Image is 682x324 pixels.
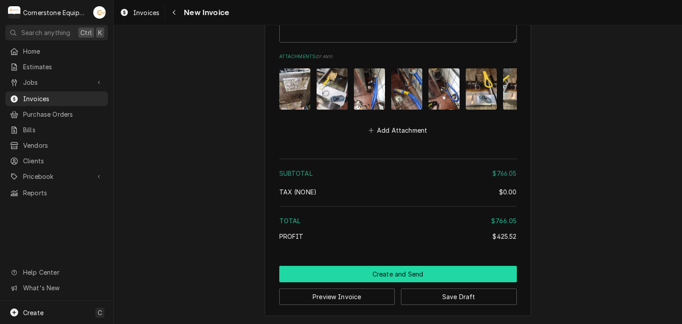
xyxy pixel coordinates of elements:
[279,233,304,240] span: Profit
[5,91,108,106] a: Invoices
[5,59,108,74] a: Estimates
[5,122,108,137] a: Bills
[5,169,108,184] a: Go to Pricebook
[279,53,517,60] label: Attachments
[93,6,106,19] div: AB
[279,288,395,305] button: Preview Invoice
[23,94,103,103] span: Invoices
[5,44,108,59] a: Home
[133,8,159,17] span: Invoices
[503,68,534,110] img: i1fIpyOPQyqrQegVcbYe
[279,170,313,177] span: Subtotal
[5,138,108,153] a: Vendors
[23,172,90,181] span: Pricebook
[279,266,517,282] button: Create and Send
[492,169,516,178] div: $766.05
[21,28,70,37] span: Search anything
[279,216,517,225] div: Total
[279,266,517,305] div: Button Group
[279,53,517,136] div: Attachments
[23,156,103,166] span: Clients
[5,25,108,40] button: Search anythingCtrlK
[367,124,429,137] button: Add Attachment
[279,282,517,305] div: Button Group Row
[279,266,517,282] div: Button Group Row
[23,309,44,316] span: Create
[499,187,517,197] div: $0.00
[23,125,103,134] span: Bills
[317,68,348,110] img: Zmo8QJR3RruAm03IKGT5
[23,47,103,56] span: Home
[23,283,103,292] span: What's New
[5,75,108,90] a: Go to Jobs
[5,154,108,168] a: Clients
[279,68,310,110] img: g7D2hSG9QzwOf7vhY9Gj
[167,5,181,20] button: Navigate back
[116,5,163,20] a: Invoices
[93,6,106,19] div: Andrew Buigues's Avatar
[23,141,103,150] span: Vendors
[279,217,301,225] span: Total
[98,308,102,317] span: C
[8,6,20,19] div: Cornerstone Equipment Repair, LLC's Avatar
[8,6,20,19] div: C
[181,7,229,19] span: New Invoice
[491,216,516,225] div: $766.05
[23,8,88,17] div: Cornerstone Equipment Repair, LLC
[401,288,517,305] button: Save Draft
[23,110,103,119] span: Purchase Orders
[5,281,108,295] a: Go to What's New
[80,28,92,37] span: Ctrl
[279,169,517,178] div: Subtotal
[98,28,102,37] span: K
[354,68,385,110] img: uP8ub1QYQCmisVbhwoHj
[466,68,497,110] img: CS3aZxIhSOqqA9v5TwWM
[5,186,108,200] a: Reports
[23,268,103,277] span: Help Center
[492,233,516,240] span: $425.52
[279,155,517,247] div: Amount Summary
[316,54,333,59] span: ( if any )
[279,188,317,196] span: Tax ( none )
[279,232,517,241] div: Profit
[23,78,90,87] span: Jobs
[5,265,108,280] a: Go to Help Center
[428,68,460,110] img: WNXRcHr9TsmGpKjzF1n8
[279,187,517,197] div: Tax
[23,62,103,71] span: Estimates
[391,68,422,110] img: V3O7YSJ8QxyuMCG3HCBX
[23,188,103,198] span: Reports
[5,107,108,122] a: Purchase Orders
